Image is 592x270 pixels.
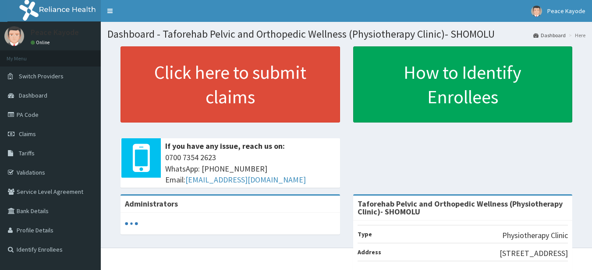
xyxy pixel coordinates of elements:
b: Type [358,230,372,238]
p: Physiotherapy Clinic [502,230,568,241]
p: [STREET_ADDRESS] [500,248,568,259]
span: Dashboard [19,91,47,99]
img: User Image [531,6,542,17]
p: Peace Kayode [31,28,79,36]
img: User Image [4,26,24,46]
a: Dashboard [533,32,566,39]
span: Claims [19,130,36,138]
li: Here [567,32,585,39]
span: Tariffs [19,149,35,157]
span: Switch Providers [19,72,64,80]
a: [EMAIL_ADDRESS][DOMAIN_NAME] [185,175,306,185]
a: How to Identify Enrollees [353,46,573,123]
a: Click here to submit claims [121,46,340,123]
b: Administrators [125,199,178,209]
h1: Dashboard - Taforehab Pelvic and Orthopedic Wellness (Physiotherapy Clinic)- SHOMOLU [107,28,585,40]
span: Peace Kayode [547,7,585,15]
b: Address [358,248,381,256]
a: Online [31,39,52,46]
svg: audio-loading [125,217,138,230]
b: If you have any issue, reach us on: [165,141,285,151]
span: 0700 7354 2623 WhatsApp: [PHONE_NUMBER] Email: [165,152,336,186]
strong: Taforehab Pelvic and Orthopedic Wellness (Physiotherapy Clinic)- SHOMOLU [358,199,563,217]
